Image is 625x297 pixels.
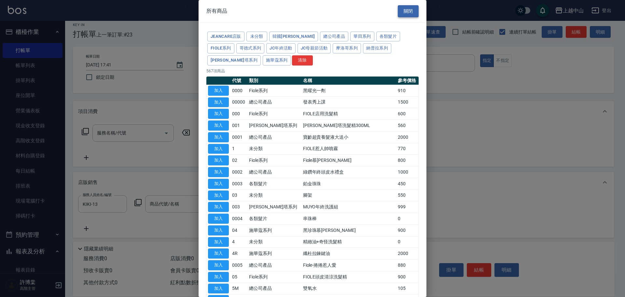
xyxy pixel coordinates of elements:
[292,55,313,65] button: 清除
[301,96,396,108] td: 發表秀上課
[247,77,301,85] th: 類別
[247,178,301,190] td: 各類髮片
[247,190,301,201] td: 未分類
[396,96,419,108] td: 1500
[236,43,265,53] button: 哥德式系列
[333,43,361,53] button: 摩洛哥系列
[230,190,247,201] td: 03
[350,32,374,42] button: 華田系列
[230,120,247,132] td: 001
[301,85,396,96] td: 黑曜光一劑
[230,131,247,143] td: 0001
[247,166,301,178] td: 總公司產品
[396,143,419,155] td: 770
[363,43,391,53] button: 納普拉系列
[230,85,247,96] td: 0000
[269,32,318,42] button: 韓國[PERSON_NAME]
[208,248,229,259] button: 加入
[247,96,301,108] td: 總公司產品
[301,190,396,201] td: 腳架
[207,55,261,65] button: [PERSON_NAME]塔系列
[301,120,396,132] td: [PERSON_NAME]塔洗髮精300ML
[247,155,301,166] td: Fiole系列
[396,190,419,201] td: 550
[208,214,229,224] button: 加入
[230,96,247,108] td: 00000
[230,178,247,190] td: 0003
[301,224,396,236] td: 黑珍珠慕[PERSON_NAME]
[206,8,227,14] span: 所有商品
[396,283,419,294] td: 105
[396,155,419,166] td: 800
[208,202,229,212] button: 加入
[206,68,419,74] p: 567 項商品
[230,155,247,166] td: 02
[301,143,396,155] td: FIOLE惹人帥噴霧
[396,271,419,283] td: 900
[298,43,331,53] button: JC母親節活動
[247,271,301,283] td: Fiole系列
[301,283,396,294] td: 雙氧水
[208,225,229,235] button: 加入
[301,155,396,166] td: Fiole慕[PERSON_NAME]
[301,213,396,225] td: 串珠棒
[208,260,229,270] button: 加入
[208,179,229,189] button: 加入
[301,166,396,178] td: 綠鑽年終頭皮水禮盒
[230,224,247,236] td: 04
[396,120,419,132] td: 560
[247,213,301,225] td: 各類髮片
[208,120,229,131] button: 加入
[230,260,247,271] td: 0005
[396,236,419,248] td: 0
[230,236,247,248] td: 4
[266,43,295,53] button: JC年終活動
[396,77,419,85] th: 參考價格
[230,283,247,294] td: 5M
[301,178,396,190] td: 鉑金珠珠
[263,55,291,65] button: 施華蔻系列
[320,32,348,42] button: 總公司產品
[230,201,247,213] td: 003
[208,272,229,282] button: 加入
[396,248,419,260] td: 2000
[247,85,301,96] td: Fiole系列
[207,32,244,42] button: JeanCare店販
[208,191,229,201] button: 加入
[301,260,396,271] td: Fiole-捲捲惹人愛
[301,108,396,120] td: FIOLE店用洗髮精
[208,237,229,247] button: 加入
[230,213,247,225] td: 0004
[208,97,229,107] button: 加入
[396,166,419,178] td: 1000
[301,77,396,85] th: 名稱
[247,120,301,132] td: [PERSON_NAME]塔系列
[230,166,247,178] td: 0002
[247,283,301,294] td: 總公司產品
[301,236,396,248] td: 精緻油+奇怪洗髮精
[246,32,267,42] button: 未分類
[376,32,400,42] button: 各類髮片
[208,155,229,165] button: 加入
[301,248,396,260] td: 纖杜拉鍊鍵油
[207,43,234,53] button: Fiole系列
[208,284,229,294] button: 加入
[396,131,419,143] td: 2000
[247,236,301,248] td: 未分類
[230,143,247,155] td: 1
[396,224,419,236] td: 900
[396,85,419,96] td: 910
[396,178,419,190] td: 450
[230,77,247,85] th: 代號
[208,167,229,177] button: 加入
[247,224,301,236] td: 施華蔻系列
[398,5,419,17] button: 關閉
[208,144,229,154] button: 加入
[301,271,396,283] td: FIOLE頭皮清涼洗髮精
[208,109,229,119] button: 加入
[230,248,247,260] td: 4R
[230,108,247,120] td: 000
[247,201,301,213] td: [PERSON_NAME]塔系列
[396,260,419,271] td: 880
[247,108,301,120] td: Fiole系列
